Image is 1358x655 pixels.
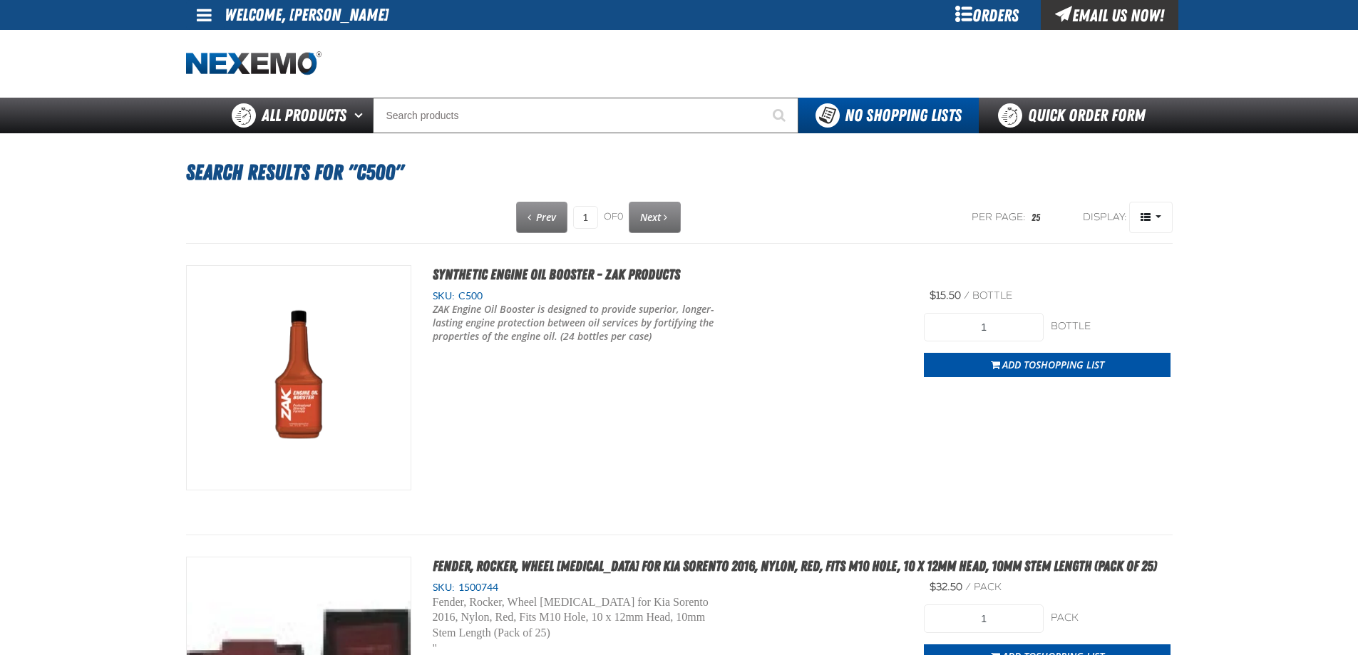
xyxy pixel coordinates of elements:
[187,266,411,490] : View Details of the Synthetic Engine Oil Booster - ZAK Products
[972,211,1026,225] span: Per page:
[433,581,903,594] div: SKU:
[433,557,1157,574] a: Fender, Rocker, Wheel [MEDICAL_DATA] for Kia Sorento 2016, Nylon, Red, Fits M10 Hole, 10 x 12mm H...
[974,581,1002,593] span: pack
[262,103,346,128] span: All Products
[930,289,961,301] span: $15.50
[186,51,322,76] a: Home
[798,98,979,133] button: You do not have available Shopping Lists. Open to Create a New List
[1083,211,1127,223] span: Display:
[433,266,680,283] a: Synthetic Engine Oil Booster - ZAK Products
[930,581,962,593] span: $32.50
[349,98,373,133] button: Open All Products pages
[1051,320,1171,334] div: bottle
[763,98,798,133] button: Start Searching
[433,303,715,344] p: ZAK Engine Oil Booster is designed to provide superior, longer-lasting engine protection between ...
[604,211,623,224] span: of
[1051,612,1171,625] div: pack
[1130,202,1172,232] span: Product Grid Views Toolbar
[455,582,498,593] span: 1500744
[433,289,903,303] div: SKU:
[845,105,962,125] span: No Shopping Lists
[1036,358,1104,371] span: Shopping List
[617,211,623,222] span: 0
[1129,202,1173,233] button: Product Grid Views Toolbar
[972,289,1012,301] span: bottle
[924,313,1044,341] input: Product Quantity
[455,290,483,301] span: C500
[1002,358,1104,371] span: Add to
[373,98,798,133] input: Search
[186,153,1173,192] h1: Search Results for "c500"
[979,98,1172,133] a: Quick Order Form
[573,206,598,229] input: Current page number
[924,353,1171,377] button: Add toShopping List
[964,289,969,301] span: /
[965,581,971,593] span: /
[924,604,1044,633] input: Product Quantity
[186,51,322,76] img: Nexemo logo
[187,266,411,490] img: Synthetic Engine Oil Booster - ZAK Products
